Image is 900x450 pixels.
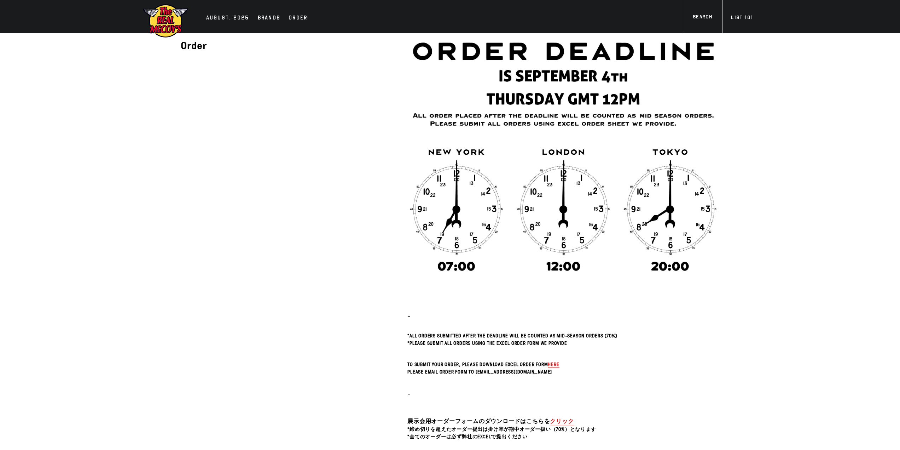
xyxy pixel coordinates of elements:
[181,36,379,55] h1: Order
[550,417,574,425] a: クリック
[143,4,188,38] img: mccoys-exhibition
[407,426,596,432] span: *締め切りを超えたオーダー提出は掛け率が期中オーダー扱い（70%）となります
[407,390,411,398] span: -
[548,361,559,368] a: here
[407,340,567,346] span: *Please submit all orders using the Excel Order Form we provide
[747,15,750,21] span: 0
[407,417,550,425] span: 展示会用オーダーフォームのダウンロードはこちらを
[203,13,253,23] a: AUGUST. 2025
[684,13,721,23] a: Search
[206,13,249,23] div: AUGUST. 2025
[407,368,552,375] span: Please email Order Form to [EMAIL_ADDRESS][DOMAIN_NAME]
[407,361,548,368] span: To submit your order, please download Excel Order Form
[258,13,280,23] div: Brands
[407,332,617,339] span: *All orders submitted after the deadline will be counted as Mid-Season Orders (70%)
[722,14,761,23] a: List (0)
[407,433,528,440] span: *全てのオーダーは必ず弊社のExcelで提出ください
[693,13,712,23] div: Search
[731,14,752,23] div: List ( )
[285,13,311,23] a: Order
[407,311,411,320] strong: -
[289,13,307,23] div: Order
